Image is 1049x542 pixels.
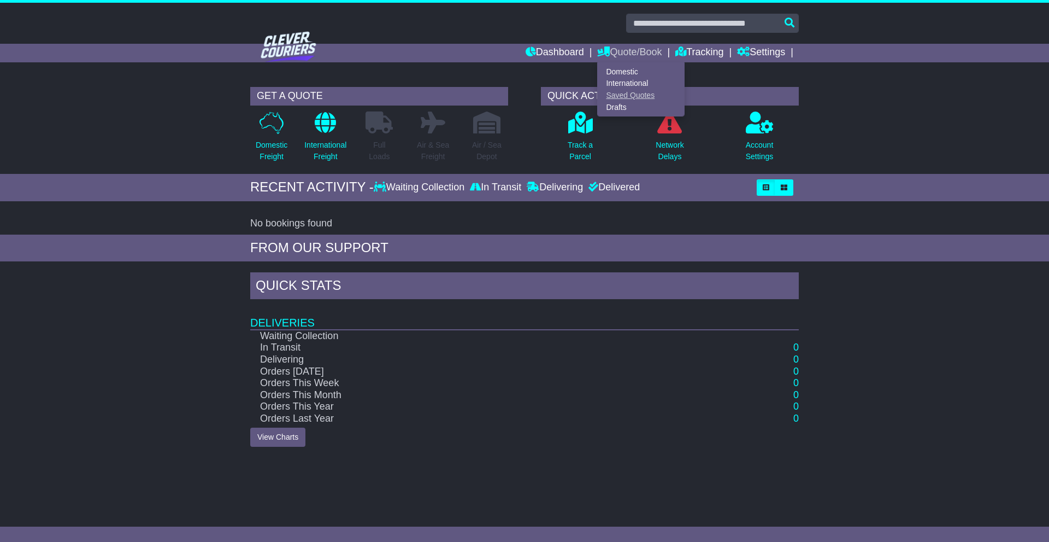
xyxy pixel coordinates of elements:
[526,44,584,62] a: Dashboard
[250,272,799,302] div: Quick Stats
[250,366,720,378] td: Orders [DATE]
[793,377,799,388] a: 0
[250,87,508,106] div: GET A QUOTE
[250,240,799,256] div: FROM OUR SUPPORT
[467,182,524,194] div: In Transit
[598,66,684,78] a: Domestic
[250,218,799,230] div: No bookings found
[598,90,684,102] a: Saved Quotes
[256,139,287,162] p: Domestic Freight
[304,111,347,168] a: InternationalFreight
[250,354,720,366] td: Delivering
[567,111,593,168] a: Track aParcel
[793,413,799,424] a: 0
[250,330,720,342] td: Waiting Collection
[675,44,723,62] a: Tracking
[250,413,720,425] td: Orders Last Year
[250,302,799,330] td: Deliveries
[655,111,684,168] a: NetworkDelays
[598,101,684,113] a: Drafts
[250,401,720,413] td: Orders This Year
[366,139,393,162] p: Full Loads
[598,78,684,90] a: International
[793,342,799,353] a: 0
[472,139,502,162] p: Air / Sea Depot
[793,366,799,377] a: 0
[374,182,467,194] div: Waiting Collection
[597,62,685,116] div: Quote/Book
[417,139,449,162] p: Air & Sea Freight
[304,139,346,162] p: International Freight
[586,182,640,194] div: Delivered
[255,111,288,168] a: DomesticFreight
[250,377,720,389] td: Orders This Week
[793,354,799,365] a: 0
[746,139,774,162] p: Account Settings
[793,401,799,412] a: 0
[250,428,305,447] a: View Charts
[597,44,662,62] a: Quote/Book
[524,182,586,194] div: Delivering
[793,389,799,400] a: 0
[250,179,374,195] div: RECENT ACTIVITY -
[568,139,593,162] p: Track a Parcel
[656,139,683,162] p: Network Delays
[745,111,774,168] a: AccountSettings
[737,44,785,62] a: Settings
[541,87,799,106] div: QUICK ACTIONS
[250,389,720,401] td: Orders This Month
[250,342,720,354] td: In Transit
